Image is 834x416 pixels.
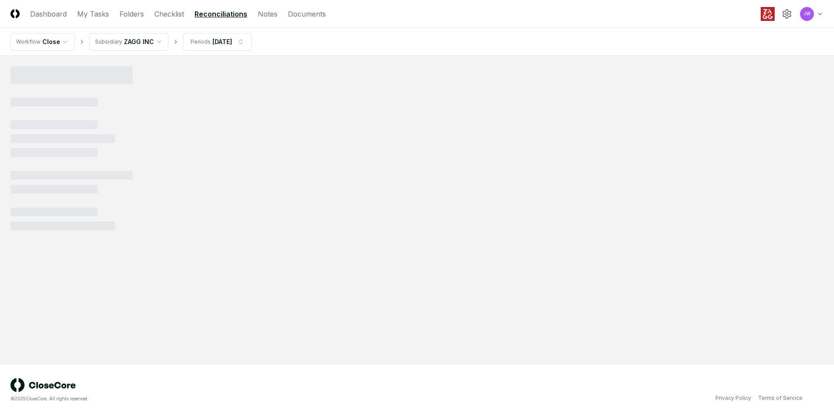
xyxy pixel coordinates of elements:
[803,10,810,17] span: JW
[154,9,184,19] a: Checklist
[10,396,417,402] div: © 2025 CloseCore. All rights reserved.
[10,33,252,51] nav: breadcrumb
[258,9,277,19] a: Notes
[758,394,803,402] a: Terms of Service
[10,9,20,18] img: Logo
[183,33,252,51] button: Periods[DATE]
[195,9,247,19] a: Reconciliations
[191,38,211,46] div: Periods
[212,37,232,46] div: [DATE]
[761,7,775,21] img: ZAGG logo
[288,9,326,19] a: Documents
[30,9,67,19] a: Dashboard
[799,6,815,22] button: JW
[10,378,76,392] img: logo
[120,9,144,19] a: Folders
[95,38,122,46] div: Subsidiary
[77,9,109,19] a: My Tasks
[715,394,751,402] a: Privacy Policy
[16,38,41,46] div: Workflow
